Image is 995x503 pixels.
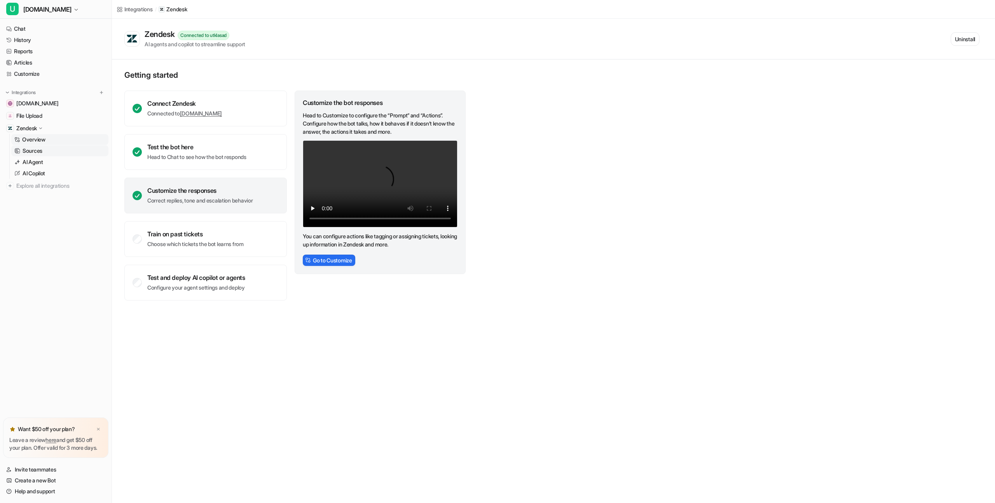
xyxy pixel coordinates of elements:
div: Test the bot here [147,143,246,151]
span: Explore all integrations [16,180,105,192]
p: Getting started [124,70,466,80]
a: utklasad.se[DOMAIN_NAME] [3,98,108,109]
a: Sources [11,145,108,156]
a: Zendesk [159,5,187,13]
img: Zendesk [8,126,12,131]
a: Reports [3,46,108,57]
p: Leave a review and get $50 off your plan. Offer valid for 3 more days. [9,436,102,452]
a: [DOMAIN_NAME] [180,110,222,117]
a: Explore all integrations [3,180,108,191]
img: File Upload [8,114,12,118]
p: Connected to [147,110,222,117]
p: Configure your agent settings and deploy [147,284,245,292]
img: menu_add.svg [99,90,104,95]
div: Connect Zendesk [147,100,222,107]
p: Zendesk [16,124,37,132]
a: Articles [3,57,108,68]
p: Zendesk [166,5,187,13]
div: AI agents and copilot to streamline support [145,40,245,48]
p: You can configure actions like tagging or assigning tickets, looking up information in Zendesk an... [303,232,457,248]
p: Integrations [12,89,36,96]
div: Test and deploy AI copilot or agents [147,274,245,281]
span: U [6,3,19,15]
a: AI Copilot [11,168,108,179]
p: Head to Customize to configure the “Prompt” and “Actions”. Configure how the bot talks, how it be... [303,111,457,136]
button: Integrations [3,89,38,96]
p: Correct replies, tone and escalation behavior [147,197,253,204]
img: explore all integrations [6,182,14,190]
span: [DOMAIN_NAME] [16,100,58,107]
span: File Upload [16,112,42,120]
div: Customize the responses [147,187,253,194]
span: [DOMAIN_NAME] [23,4,72,15]
a: Chat [3,23,108,34]
a: History [3,35,108,45]
p: Overview [22,136,45,143]
button: Uninstall [951,32,979,46]
div: Customize the bot responses [303,99,457,107]
a: Integrations [117,5,153,13]
div: Integrations [124,5,153,13]
div: Train on past tickets [147,230,244,238]
p: Choose which tickets the bot learns from [147,240,244,248]
p: Sources [23,147,42,155]
a: Invite teammates [3,464,108,475]
span: / [155,6,157,13]
video: Your browser does not support the video tag. [303,140,457,227]
img: Zendesk logo [126,34,138,44]
img: x [96,427,101,432]
p: Head to Chat to see how the bot responds [147,153,246,161]
div: Zendesk [145,30,178,39]
a: Help and support [3,486,108,497]
button: Go to Customize [303,255,355,266]
p: Want $50 off your plan? [18,425,75,433]
p: AI Agent [23,158,43,166]
a: Customize [3,68,108,79]
a: here [45,437,56,443]
img: CstomizeIcon [305,257,311,263]
p: AI Copilot [23,169,45,177]
a: AI Agent [11,157,108,168]
img: expand menu [5,90,10,95]
div: Connected to utklasad [178,31,229,40]
a: Overview [11,134,108,145]
img: star [9,426,16,432]
img: utklasad.se [8,101,12,106]
a: Create a new Bot [3,475,108,486]
a: File UploadFile Upload [3,110,108,121]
